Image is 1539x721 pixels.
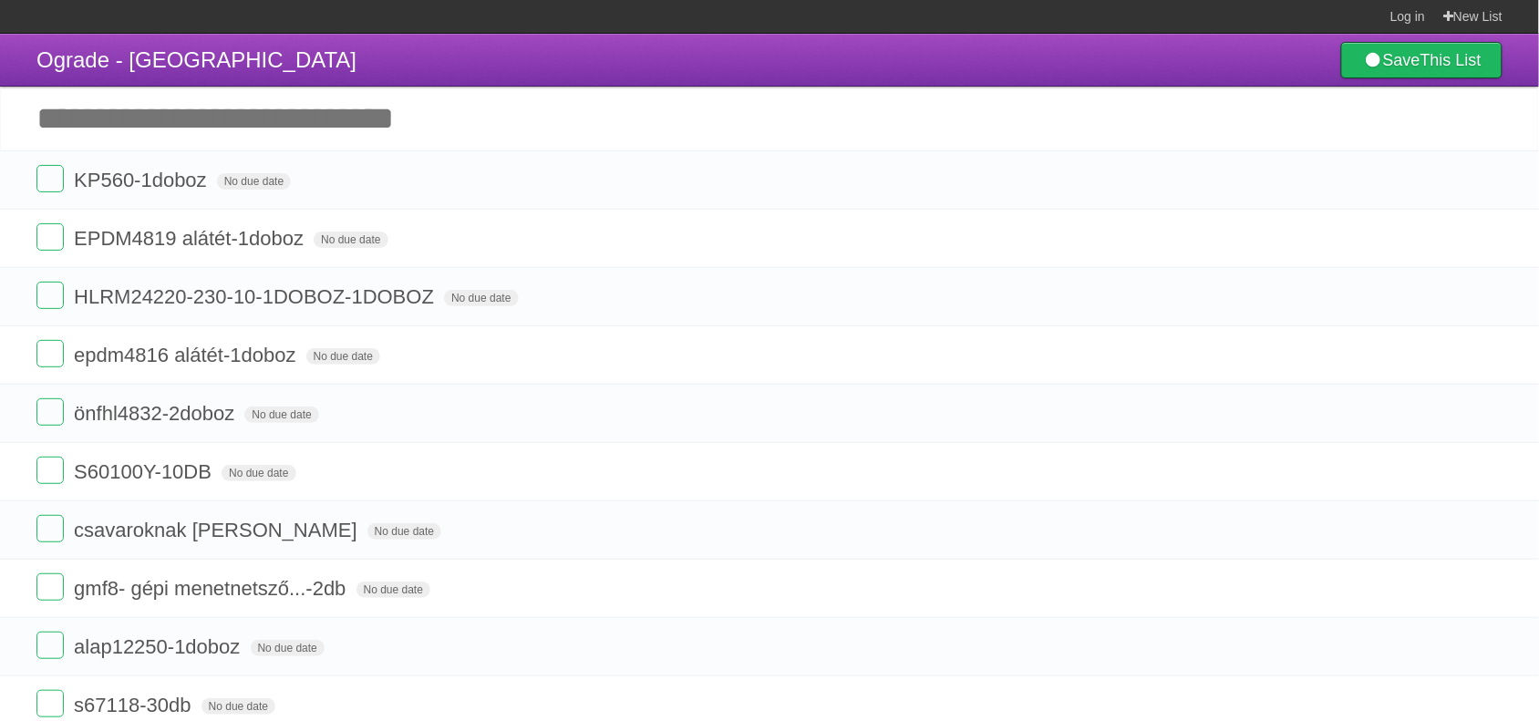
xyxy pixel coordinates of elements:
label: Done [36,282,64,309]
span: gmf8- gépi menetnetsző...-2db [74,577,350,600]
label: Done [36,690,64,717]
span: s67118-30db [74,694,195,716]
span: EPDM4819 alátét-1doboz [74,227,308,250]
label: Done [36,457,64,484]
label: Done [36,223,64,251]
span: No due date [314,232,387,248]
label: Done [36,515,64,542]
span: No due date [222,465,295,481]
span: No due date [251,640,325,656]
span: csavaroknak [PERSON_NAME] [74,519,362,541]
span: No due date [356,582,430,598]
label: Done [36,632,64,659]
span: alap12250-1doboz [74,635,244,658]
span: No due date [217,173,291,190]
a: SaveThis List [1341,42,1503,78]
span: No due date [201,698,275,715]
span: No due date [444,290,518,306]
b: This List [1420,51,1482,69]
span: HLRM24220-230-10-1DOBOZ-1DOBOZ [74,285,439,308]
span: No due date [306,348,380,365]
span: S60100Y-10DB [74,460,216,483]
span: önfhl4832-2doboz [74,402,239,425]
span: epdm4816 alátét-1doboz [74,344,300,366]
span: No due date [244,407,318,423]
span: No due date [367,523,441,540]
label: Done [36,165,64,192]
span: Ograde - [GEOGRAPHIC_DATA] [36,47,356,72]
label: Done [36,573,64,601]
label: Done [36,398,64,426]
span: KP560-1doboz [74,169,212,191]
label: Done [36,340,64,367]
